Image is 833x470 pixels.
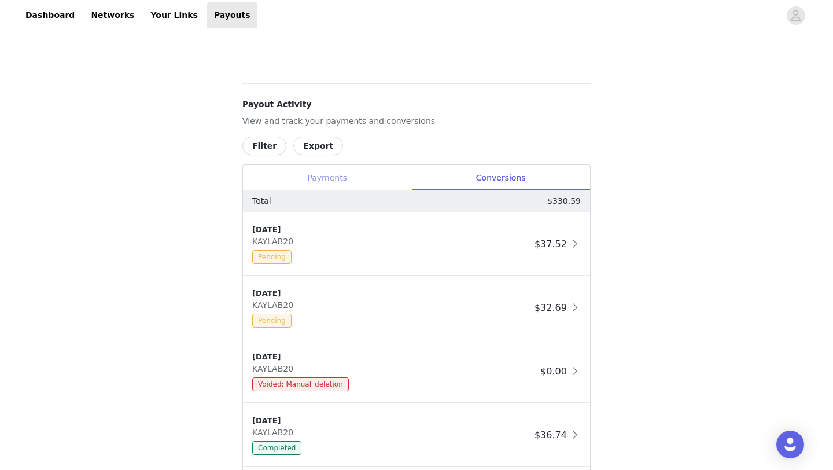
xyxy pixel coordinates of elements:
[252,415,530,427] div: [DATE]
[84,2,141,28] a: Networks
[243,276,590,340] div: clickable-list-item
[243,403,590,467] div: clickable-list-item
[19,2,82,28] a: Dashboard
[293,137,343,155] button: Export
[252,314,292,328] span: Pending
[535,429,567,440] span: $36.74
[535,238,567,249] span: $37.52
[242,98,591,111] h4: Payout Activity
[252,237,298,246] span: KAYLAB20
[252,377,349,391] span: Voided: Manual_deletion
[252,428,298,437] span: KAYLAB20
[547,195,581,207] p: $330.59
[243,165,411,191] div: Payments
[252,195,271,207] p: Total
[242,137,286,155] button: Filter
[535,302,567,313] span: $32.69
[252,224,530,236] div: [DATE]
[252,364,298,373] span: KAYLAB20
[411,165,590,191] div: Conversions
[540,366,567,377] span: $0.00
[243,212,590,276] div: clickable-list-item
[243,340,590,403] div: clickable-list-item
[252,351,536,363] div: [DATE]
[776,431,804,458] div: Open Intercom Messenger
[252,250,292,264] span: Pending
[252,300,298,310] span: KAYLAB20
[207,2,257,28] a: Payouts
[790,6,801,25] div: avatar
[143,2,205,28] a: Your Links
[242,115,591,127] p: View and track your payments and conversions
[252,441,301,455] span: Completed
[252,288,530,299] div: [DATE]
